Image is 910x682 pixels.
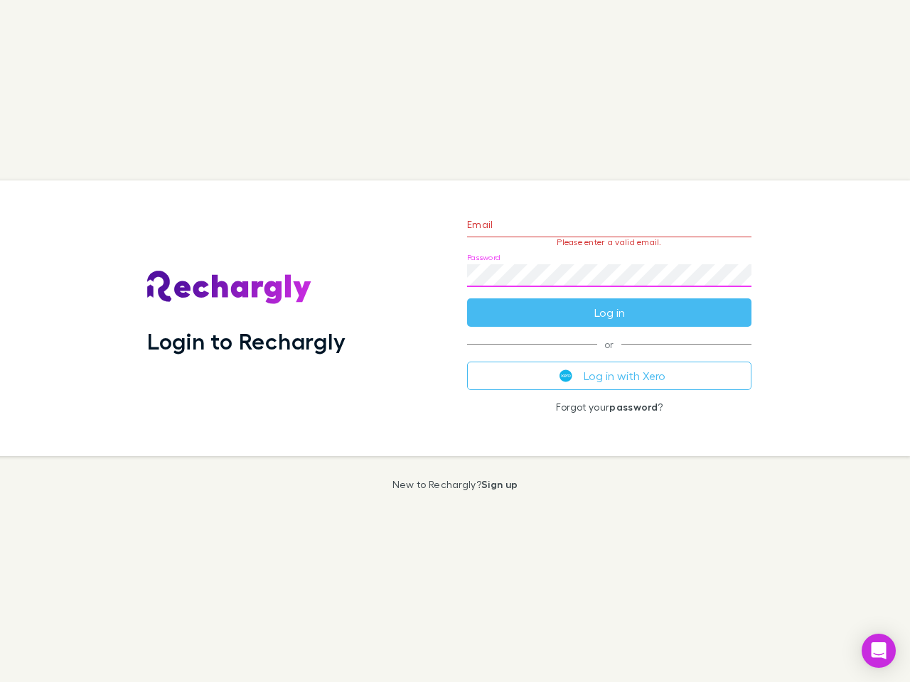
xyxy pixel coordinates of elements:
[467,237,751,247] p: Please enter a valid email.
[481,478,518,490] a: Sign up
[467,252,500,263] label: Password
[609,401,658,413] a: password
[147,271,312,305] img: Rechargly's Logo
[467,298,751,327] button: Log in
[467,401,751,413] p: Forgot your ?
[560,369,572,382] img: Xero's logo
[467,362,751,390] button: Log in with Xero
[147,328,346,354] h1: Login to Rechargly
[862,634,896,668] div: Open Intercom Messenger
[467,344,751,345] span: or
[392,479,518,490] p: New to Rechargly?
